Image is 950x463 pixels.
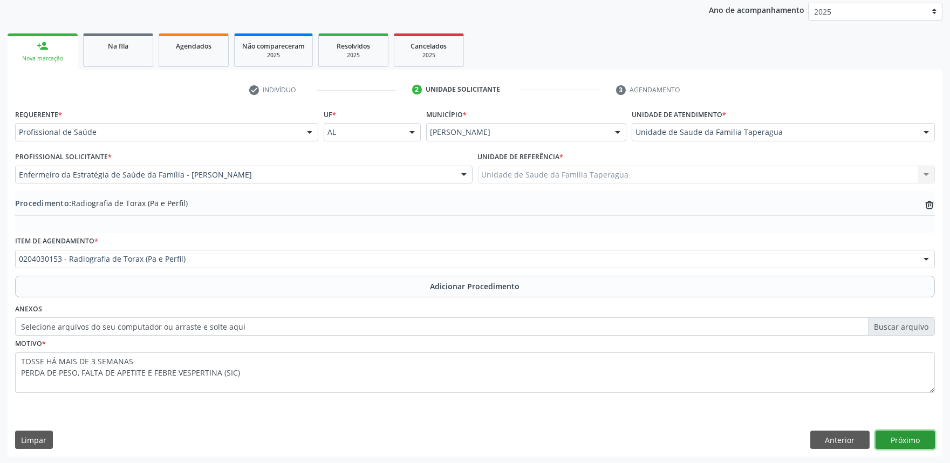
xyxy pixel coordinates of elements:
[242,42,305,51] span: Não compareceram
[324,106,336,123] label: UF
[15,55,70,63] div: Nova marcação
[15,301,42,318] label: Anexos
[15,106,62,123] label: Requerente
[326,51,380,59] div: 2025
[108,42,128,51] span: Na fila
[15,431,53,449] button: Limpar
[430,127,604,138] span: [PERSON_NAME]
[632,106,726,123] label: Unidade de atendimento
[15,336,46,352] label: Motivo
[430,281,520,292] span: Adicionar Procedimento
[635,127,913,138] span: Unidade de Saude da Familia Taperagua
[810,431,870,449] button: Anterior
[242,51,305,59] div: 2025
[337,42,370,51] span: Resolvidos
[15,276,935,297] button: Adicionar Procedimento
[411,42,447,51] span: Cancelados
[412,85,422,94] div: 2
[15,198,188,209] span: Radiografia de Torax (Pa e Perfil)
[15,198,71,208] span: Procedimento:
[876,431,935,449] button: Próximo
[37,40,49,52] div: person_add
[176,42,211,51] span: Agendados
[478,149,564,166] label: Unidade de referência
[402,51,456,59] div: 2025
[19,254,913,264] span: 0204030153 - Radiografia de Torax (Pa e Perfil)
[709,3,804,16] p: Ano de acompanhamento
[426,85,500,94] div: Unidade solicitante
[426,106,467,123] label: Município
[327,127,399,138] span: AL
[15,149,112,166] label: Profissional Solicitante
[19,127,296,138] span: Profissional de Saúde
[19,169,450,180] span: Enfermeiro da Estratégia de Saúde da Família - [PERSON_NAME]
[15,233,98,250] label: Item de agendamento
